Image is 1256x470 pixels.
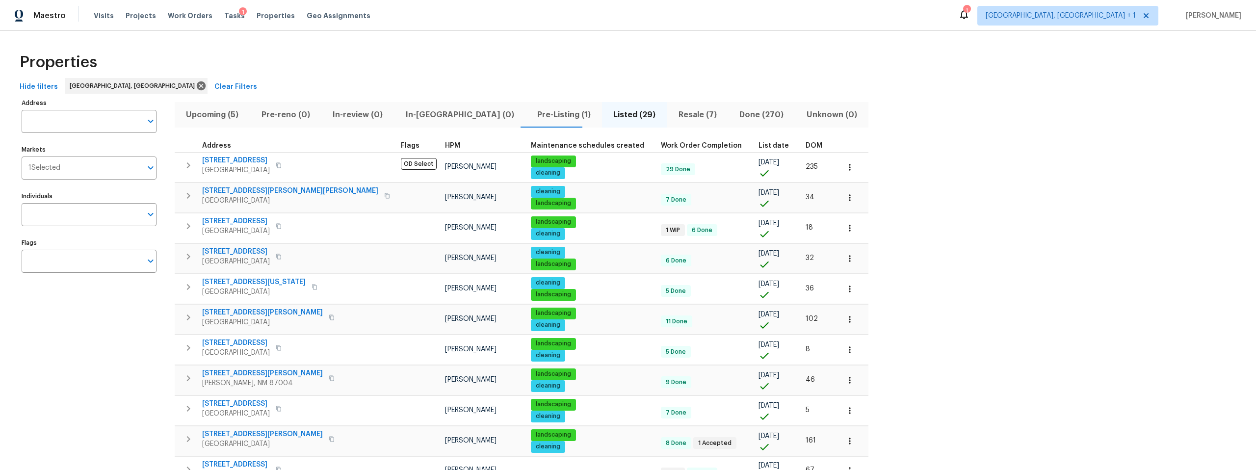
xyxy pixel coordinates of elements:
[202,317,323,327] span: [GEOGRAPHIC_DATA]
[445,407,497,414] span: [PERSON_NAME]
[532,412,564,420] span: cleaning
[94,11,114,21] span: Visits
[801,108,863,122] span: Unknown (0)
[445,142,460,149] span: HPM
[202,287,306,297] span: [GEOGRAPHIC_DATA]
[759,281,779,287] span: [DATE]
[532,309,575,317] span: landscaping
[734,108,789,122] span: Done (270)
[202,165,270,175] span: [GEOGRAPHIC_DATA]
[963,6,970,16] div: 1
[532,187,564,196] span: cleaning
[986,11,1136,21] span: [GEOGRAPHIC_DATA], [GEOGRAPHIC_DATA] + 1
[168,11,212,21] span: Work Orders
[224,12,245,19] span: Tasks
[759,159,779,166] span: [DATE]
[806,346,810,353] span: 8
[257,11,295,21] span: Properties
[445,376,497,383] span: [PERSON_NAME]
[202,186,378,196] span: [STREET_ADDRESS][PERSON_NAME][PERSON_NAME]
[445,437,497,444] span: [PERSON_NAME]
[144,254,157,268] button: Open
[532,218,575,226] span: landscaping
[126,11,156,21] span: Projects
[532,169,564,177] span: cleaning
[759,142,789,149] span: List date
[445,285,497,292] span: [PERSON_NAME]
[445,224,497,231] span: [PERSON_NAME]
[759,311,779,318] span: [DATE]
[202,338,270,348] span: [STREET_ADDRESS]
[400,108,520,122] span: In-[GEOGRAPHIC_DATA] (0)
[202,409,270,418] span: [GEOGRAPHIC_DATA]
[806,376,815,383] span: 46
[327,108,389,122] span: In-review (0)
[28,164,60,172] span: 1 Selected
[401,142,419,149] span: Flags
[532,339,575,348] span: landscaping
[70,81,199,91] span: [GEOGRAPHIC_DATA], [GEOGRAPHIC_DATA]
[532,290,575,299] span: landscaping
[202,247,270,257] span: [STREET_ADDRESS]
[806,285,814,292] span: 36
[532,400,575,409] span: landscaping
[202,142,231,149] span: Address
[662,226,684,235] span: 1 WIP
[661,142,742,149] span: Work Order Completion
[181,108,244,122] span: Upcoming (5)
[202,368,323,378] span: [STREET_ADDRESS][PERSON_NAME]
[532,230,564,238] span: cleaning
[1182,11,1241,21] span: [PERSON_NAME]
[307,11,370,21] span: Geo Assignments
[202,226,270,236] span: [GEOGRAPHIC_DATA]
[759,220,779,227] span: [DATE]
[22,193,157,199] label: Individuals
[806,142,822,149] span: DOM
[662,196,690,204] span: 7 Done
[20,57,97,67] span: Properties
[759,250,779,257] span: [DATE]
[532,199,575,208] span: landscaping
[532,321,564,329] span: cleaning
[806,437,816,444] span: 161
[532,260,575,268] span: landscaping
[22,147,157,153] label: Markets
[401,158,437,170] span: OD Select
[445,163,497,170] span: [PERSON_NAME]
[20,81,58,93] span: Hide filters
[202,308,323,317] span: [STREET_ADDRESS][PERSON_NAME]
[806,315,818,322] span: 102
[532,431,575,439] span: landscaping
[445,346,497,353] span: [PERSON_NAME]
[532,370,575,378] span: landscaping
[532,443,564,451] span: cleaning
[202,429,323,439] span: [STREET_ADDRESS][PERSON_NAME]
[202,257,270,266] span: [GEOGRAPHIC_DATA]
[532,248,564,257] span: cleaning
[662,165,694,174] span: 29 Done
[210,78,261,96] button: Clear Filters
[531,108,596,122] span: Pre-Listing (1)
[673,108,722,122] span: Resale (7)
[16,78,62,96] button: Hide filters
[202,439,323,449] span: [GEOGRAPHIC_DATA]
[608,108,661,122] span: Listed (29)
[445,255,497,261] span: [PERSON_NAME]
[202,399,270,409] span: [STREET_ADDRESS]
[144,114,157,128] button: Open
[65,78,208,94] div: [GEOGRAPHIC_DATA], [GEOGRAPHIC_DATA]
[662,409,690,417] span: 7 Done
[239,7,247,17] div: 1
[759,462,779,469] span: [DATE]
[806,407,810,414] span: 5
[688,226,716,235] span: 6 Done
[256,108,316,122] span: Pre-reno (0)
[144,161,157,175] button: Open
[662,317,691,326] span: 11 Done
[806,224,813,231] span: 18
[22,240,157,246] label: Flags
[202,378,323,388] span: [PERSON_NAME], NM 87004
[532,279,564,287] span: cleaning
[662,348,690,356] span: 5 Done
[694,439,735,447] span: 1 Accepted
